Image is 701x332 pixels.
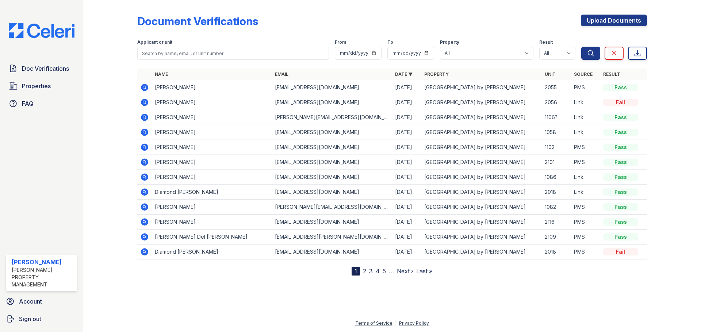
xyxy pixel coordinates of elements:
td: [PERSON_NAME] [152,215,272,230]
span: FAQ [22,99,34,108]
label: To [387,39,393,45]
td: [GEOGRAPHIC_DATA] by [PERSON_NAME] [421,200,541,215]
div: Fail [603,248,638,255]
div: Pass [603,173,638,181]
a: Unit [545,71,556,77]
td: [DATE] [392,245,421,259]
td: 2055 [542,80,571,95]
a: Properties [6,79,77,93]
td: 2018 [542,185,571,200]
span: Account [19,297,42,306]
td: [EMAIL_ADDRESS][DOMAIN_NAME] [272,155,392,170]
td: [PERSON_NAME] [152,155,272,170]
td: [PERSON_NAME] [152,140,272,155]
td: [PERSON_NAME] [152,110,272,125]
td: [DATE] [392,215,421,230]
td: [DATE] [392,155,421,170]
td: [PERSON_NAME] [152,80,272,95]
td: [PERSON_NAME] [152,125,272,140]
td: Diamond [PERSON_NAME] [152,185,272,200]
td: 1058 [542,125,571,140]
div: Document Verifications [137,15,258,28]
div: Pass [603,159,638,166]
td: [EMAIL_ADDRESS][DOMAIN_NAME] [272,170,392,185]
span: Properties [22,82,51,90]
td: [PERSON_NAME] [152,200,272,215]
a: FAQ [6,96,77,111]
a: 5 [383,267,386,275]
td: [EMAIL_ADDRESS][DOMAIN_NAME] [272,95,392,110]
td: [GEOGRAPHIC_DATA] by [PERSON_NAME] [421,125,541,140]
td: [EMAIL_ADDRESS][DOMAIN_NAME] [272,80,392,95]
div: Pass [603,84,638,91]
a: Last » [416,267,432,275]
td: [PERSON_NAME][EMAIL_ADDRESS][DOMAIN_NAME] [272,110,392,125]
td: [PERSON_NAME] [152,170,272,185]
td: 1082 [542,200,571,215]
div: [PERSON_NAME] Property Management [12,266,74,288]
div: 1 [352,267,360,276]
div: Pass [603,129,638,136]
span: Doc Verifications [22,64,69,73]
td: PMS [571,80,600,95]
td: 1102 [542,140,571,155]
input: Search by name, email, or unit number [137,47,329,60]
td: PMS [571,215,600,230]
td: [DATE] [392,125,421,140]
td: 2116 [542,215,571,230]
td: 2109 [542,230,571,245]
a: Source [574,71,593,77]
td: [EMAIL_ADDRESS][DOMAIN_NAME] [272,140,392,155]
td: [EMAIL_ADDRESS][PERSON_NAME][DOMAIN_NAME] [272,230,392,245]
div: Fail [603,99,638,106]
div: [PERSON_NAME] [12,258,74,266]
a: Next › [397,267,413,275]
td: [PERSON_NAME] Del [PERSON_NAME] [152,230,272,245]
td: Diamond [PERSON_NAME] [152,245,272,259]
td: PMS [571,245,600,259]
td: [GEOGRAPHIC_DATA] by [PERSON_NAME] [421,80,541,95]
td: [GEOGRAPHIC_DATA] by [PERSON_NAME] [421,110,541,125]
a: Doc Verifications [6,61,77,76]
td: [GEOGRAPHIC_DATA] by [PERSON_NAME] [421,215,541,230]
label: From [335,39,346,45]
td: PMS [571,140,600,155]
td: [GEOGRAPHIC_DATA] by [PERSON_NAME] [421,95,541,110]
td: [GEOGRAPHIC_DATA] by [PERSON_NAME] [421,170,541,185]
span: … [389,267,394,276]
a: 3 [369,267,373,275]
td: [EMAIL_ADDRESS][DOMAIN_NAME] [272,125,392,140]
td: [GEOGRAPHIC_DATA] by [PERSON_NAME] [421,155,541,170]
td: [DATE] [392,230,421,245]
td: [DATE] [392,200,421,215]
td: [PERSON_NAME][EMAIL_ADDRESS][DOMAIN_NAME] [272,200,392,215]
a: Date ▼ [395,71,413,77]
td: [PERSON_NAME] [152,95,272,110]
td: Link [571,95,600,110]
a: 2 [363,267,366,275]
div: | [395,320,397,326]
td: Link [571,110,600,125]
td: [DATE] [392,110,421,125]
td: PMS [571,155,600,170]
td: PMS [571,230,600,245]
td: Link [571,185,600,200]
td: [EMAIL_ADDRESS][DOMAIN_NAME] [272,215,392,230]
td: [GEOGRAPHIC_DATA] by [PERSON_NAME] [421,245,541,259]
div: Pass [603,144,638,151]
span: Sign out [19,315,41,323]
a: Email [275,71,288,77]
div: Pass [603,218,638,226]
td: [GEOGRAPHIC_DATA] by [PERSON_NAME] [421,140,541,155]
a: Upload Documents [581,15,647,26]
a: Sign out [3,312,80,326]
a: Name [155,71,168,77]
td: [DATE] [392,80,421,95]
td: PMS [571,200,600,215]
td: 1106? [542,110,571,125]
div: Pass [603,233,638,241]
td: [DATE] [392,95,421,110]
a: Terms of Service [355,320,392,326]
td: [EMAIL_ADDRESS][DOMAIN_NAME] [272,245,392,259]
